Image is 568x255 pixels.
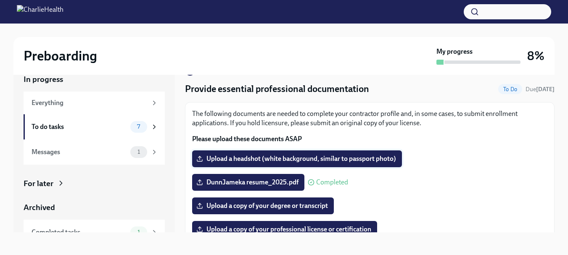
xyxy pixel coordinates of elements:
[185,83,369,95] h4: Provide essential professional documentation
[24,114,165,139] a: To do tasks7
[192,174,304,191] label: DunnJameka resume_2025.pdf
[24,74,165,85] a: In progress
[24,178,165,189] a: For later
[526,85,555,93] span: September 1st, 2025 08:00
[24,139,165,165] a: Messages1
[32,147,127,157] div: Messages
[24,47,97,64] h2: Preboarding
[17,5,63,18] img: CharlieHealth
[32,122,127,131] div: To do tasks
[132,149,145,155] span: 1
[498,86,522,92] span: To Do
[198,202,328,210] span: Upload a copy of your degree or transcript
[192,150,402,167] label: Upload a headshot (white background, similar to passport photo)
[436,47,473,56] strong: My progress
[527,48,544,63] h3: 8%
[536,86,555,93] strong: [DATE]
[24,202,165,213] a: Archived
[24,92,165,114] a: Everything
[24,220,165,245] a: Completed tasks1
[24,178,53,189] div: For later
[198,155,396,163] span: Upload a headshot (white background, similar to passport photo)
[198,178,299,187] span: DunnJameka resume_2025.pdf
[526,86,555,93] span: Due
[192,109,547,128] p: The following documents are needed to complete your contractor profile and, in some cases, to sub...
[132,124,145,130] span: 7
[198,225,371,234] span: Upload a copy of your professional license or certification
[192,197,334,214] label: Upload a copy of your degree or transcript
[132,229,145,235] span: 1
[32,98,147,108] div: Everything
[192,135,302,143] strong: Please upload these documents ASAP
[32,228,127,237] div: Completed tasks
[192,221,377,238] label: Upload a copy of your professional license or certification
[316,179,348,186] span: Completed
